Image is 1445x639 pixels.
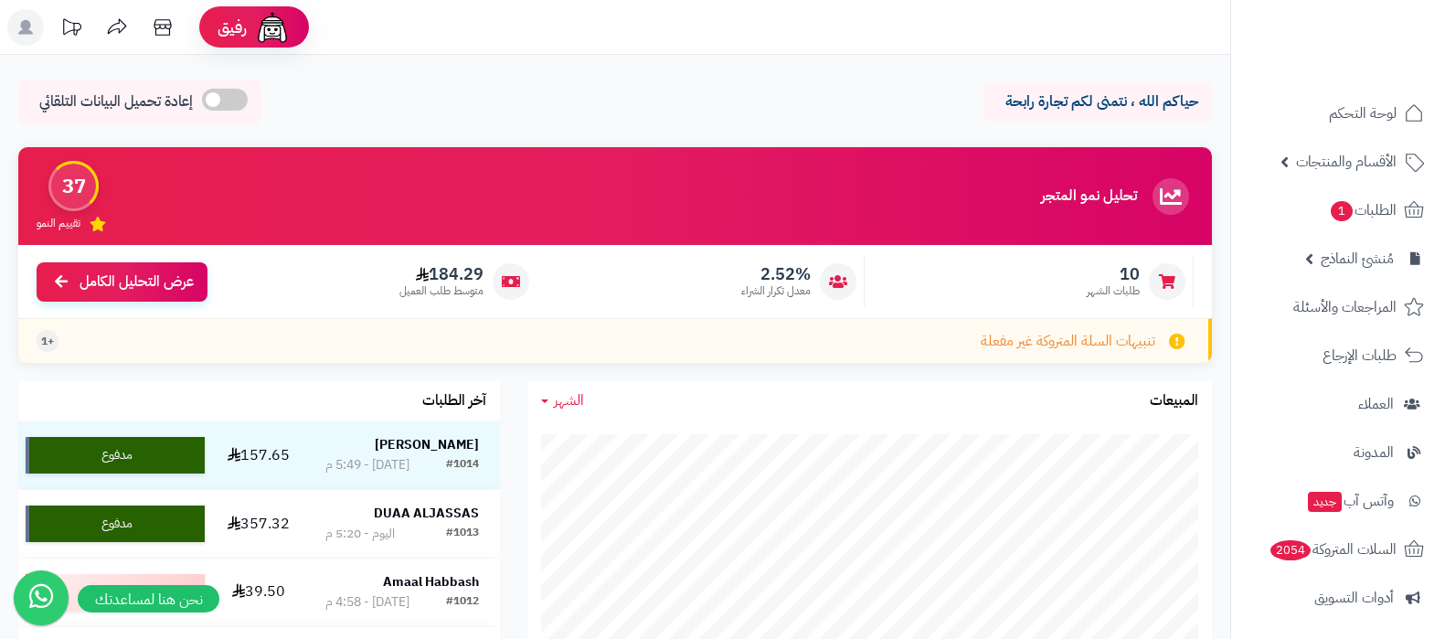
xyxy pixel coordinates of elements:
strong: [PERSON_NAME] [375,435,479,454]
a: عرض التحليل الكامل [37,262,207,302]
span: مُنشئ النماذج [1321,246,1394,272]
div: #1012 [446,593,479,612]
a: الطلبات1 [1242,188,1434,232]
h3: المبيعات [1150,393,1198,410]
img: ai-face.png [254,9,291,46]
span: 2054 [1270,540,1311,560]
p: حياكم الله ، نتمنى لكم تجارة رابحة [997,91,1198,112]
div: ملغي [26,574,205,611]
a: طلبات الإرجاع [1242,334,1434,378]
td: 157.65 [212,421,304,489]
div: [DATE] - 5:49 م [325,456,409,474]
span: عرض التحليل الكامل [80,272,194,293]
span: الشهر [554,389,584,411]
a: وآتس آبجديد [1242,479,1434,523]
span: العملاء [1358,391,1394,417]
span: معدل تكرار الشراء [741,283,811,299]
a: المراجعات والأسئلة [1242,285,1434,329]
span: رفيق [218,16,247,38]
div: #1014 [446,456,479,474]
div: [DATE] - 4:58 م [325,593,409,612]
span: إعادة تحميل البيانات التلقائي [39,91,193,112]
span: 10 [1087,264,1140,284]
div: اليوم - 5:20 م [325,525,395,543]
span: +1 [41,334,54,349]
span: 1 [1331,201,1353,221]
span: السلات المتروكة [1269,537,1397,562]
div: مدفوع [26,437,205,474]
a: المدونة [1242,431,1434,474]
a: لوحة التحكم [1242,91,1434,135]
strong: Amaal Habbash [383,572,479,591]
span: 2.52% [741,264,811,284]
div: مدفوع [26,506,205,542]
span: طلبات الإرجاع [1323,343,1397,368]
span: لوحة التحكم [1329,101,1397,126]
td: 357.32 [212,490,304,558]
span: 184.29 [399,264,483,284]
span: وآتس آب [1306,488,1394,514]
div: #1013 [446,525,479,543]
span: أدوات التسويق [1314,585,1394,611]
h3: تحليل نمو المتجر [1041,188,1137,205]
span: متوسط طلب العميل [399,283,483,299]
span: الطلبات [1329,197,1397,223]
span: طلبات الشهر [1087,283,1140,299]
span: المدونة [1354,440,1394,465]
span: تنبيهات السلة المتروكة غير مفعلة [981,331,1155,352]
a: العملاء [1242,382,1434,426]
span: المراجعات والأسئلة [1293,294,1397,320]
a: السلات المتروكة2054 [1242,527,1434,571]
h3: آخر الطلبات [422,393,486,410]
span: تقييم النمو [37,216,80,231]
a: تحديثات المنصة [48,9,94,50]
td: 39.50 [212,559,304,626]
a: الشهر [541,390,584,411]
span: جديد [1308,492,1342,512]
a: أدوات التسويق [1242,576,1434,620]
strong: DUAA ALJASSAS [374,504,479,523]
span: الأقسام والمنتجات [1296,149,1397,175]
